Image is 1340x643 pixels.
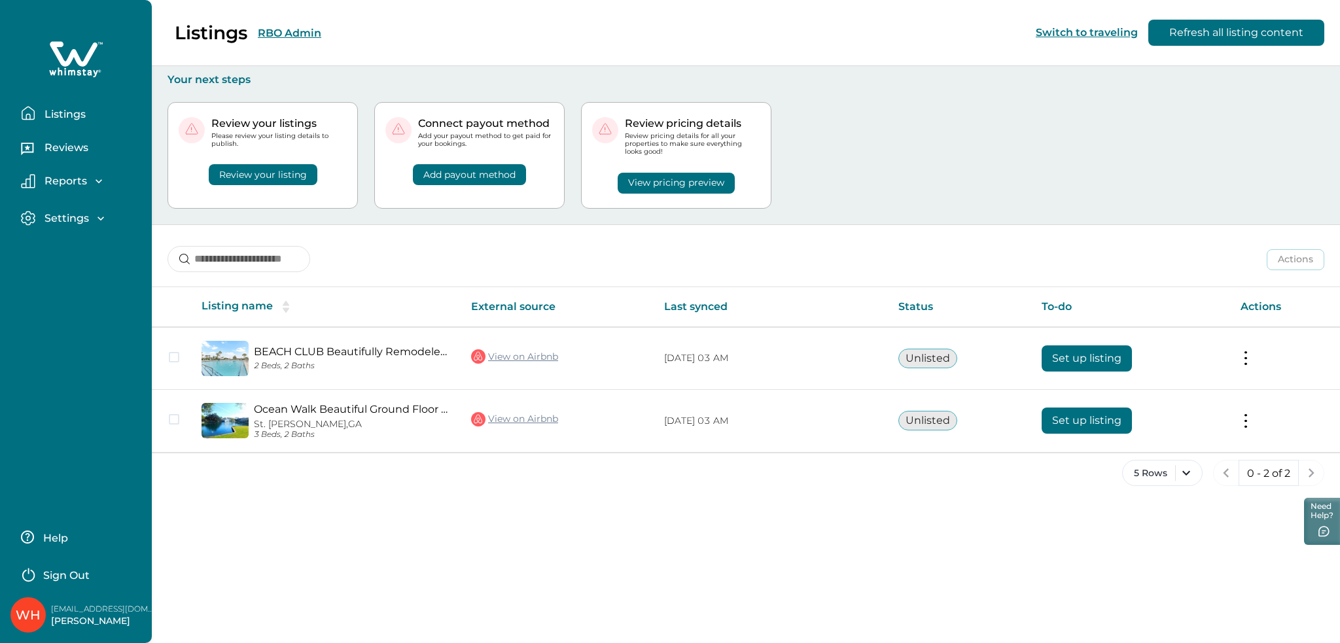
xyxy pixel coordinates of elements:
button: previous page [1213,460,1239,486]
button: sorting [273,300,299,313]
button: Sign Out [21,561,137,587]
p: Help [39,532,68,545]
th: Status [888,287,1031,327]
button: Reports [21,174,141,188]
button: Add payout method [413,164,526,185]
th: To-do [1031,287,1230,327]
img: propertyImage_Ocean Walk Beautiful Ground Floor Lake View Condo! [202,403,249,438]
p: 0 - 2 of 2 [1247,467,1290,480]
p: St. [PERSON_NAME], GA [254,419,450,430]
p: 3 Beds, 2 Baths [254,430,450,440]
button: View pricing preview [618,173,735,194]
th: Last synced [654,287,888,327]
th: External source [461,287,654,327]
a: View on Airbnb [471,348,558,365]
button: 0 - 2 of 2 [1239,460,1299,486]
button: Unlisted [898,411,957,430]
p: Review pricing details for all your properties to make sure everything looks good! [625,132,760,156]
button: Help [21,524,137,550]
button: next page [1298,460,1324,486]
th: Listing name [191,287,461,327]
button: RBO Admin [258,27,321,39]
a: View on Airbnb [471,411,558,428]
p: Listings [41,108,86,121]
p: [PERSON_NAME] [51,615,156,628]
p: Connect payout method [418,117,554,130]
p: Reviews [41,141,88,154]
button: Actions [1267,249,1324,270]
button: Switch to traveling [1036,26,1138,39]
p: 2 Beds, 2 Baths [254,361,450,371]
th: Actions [1230,287,1340,327]
p: [DATE] 03 AM [664,352,877,365]
p: Sign Out [43,569,90,582]
button: Refresh all listing content [1148,20,1324,46]
button: 5 Rows [1122,460,1203,486]
a: Ocean Walk Beautiful Ground Floor Lake View Condo! [254,403,450,415]
button: Set up listing [1042,345,1132,372]
button: Set up listing [1042,408,1132,434]
button: Review your listing [209,164,317,185]
img: propertyImage_BEACH CLUB Beautifully Remodeled /Totally Updated! [202,341,249,376]
p: Add your payout method to get paid for your bookings. [418,132,554,148]
div: Whimstay Host [16,599,41,631]
button: Reviews [21,137,141,163]
p: Listings [175,22,247,44]
p: [EMAIL_ADDRESS][DOMAIN_NAME] [51,602,156,616]
p: Reports [41,175,87,188]
p: [DATE] 03 AM [664,415,877,428]
p: Please review your listing details to publish. [211,132,347,148]
p: Review pricing details [625,117,760,130]
a: BEACH CLUB Beautifully Remodeled /Totally Updated! [254,345,450,358]
p: Your next steps [167,73,1324,86]
p: Review your listings [211,117,347,130]
p: Settings [41,212,89,225]
button: Unlisted [898,349,957,368]
button: Listings [21,100,141,126]
button: Settings [21,211,141,226]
